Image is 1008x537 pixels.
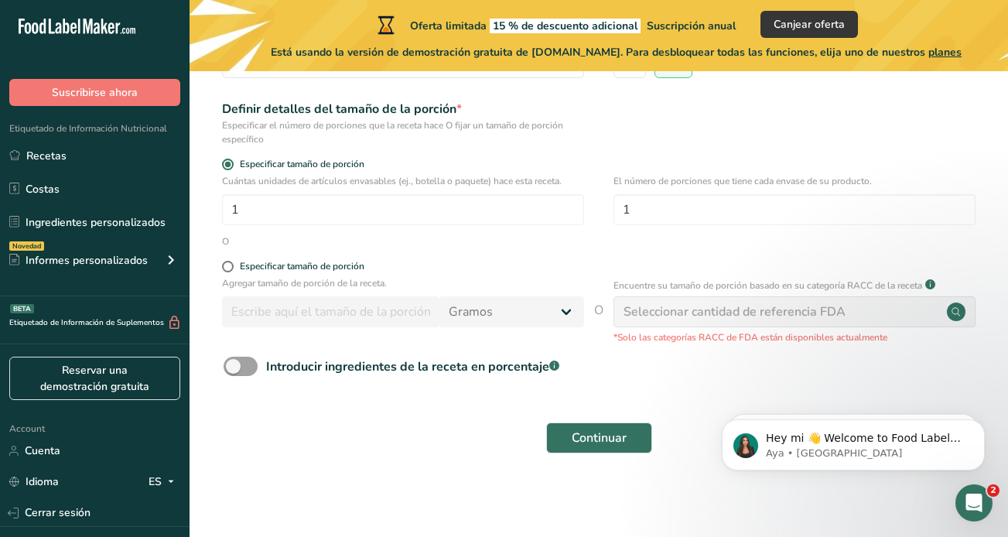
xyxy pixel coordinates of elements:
div: Novedad [9,241,44,251]
span: Suscripción anual [647,19,736,33]
div: Informes personalizados [9,252,148,268]
span: O [594,301,603,344]
iframe: Intercom notifications mensaje [699,387,1008,495]
p: El número de porciones que tiene cada envase de su producto. [613,174,976,188]
span: Continuar [572,429,627,447]
span: planes [928,45,962,60]
span: Suscribirse ahora [52,84,138,101]
p: Agregar tamaño de porción de la receta. [222,276,584,290]
a: Reservar una demostración gratuita [9,357,180,400]
div: Definir detalles del tamaño de la porción [222,100,584,118]
div: Especificar tamaño de porción [240,261,364,272]
span: Especificar tamaño de porción [234,159,364,170]
span: 15 % de descuento adicional [490,19,641,33]
p: Encuentre su tamaño de porción basado en su categoría RACC de la receta [613,279,922,292]
p: Cuántas unidades de artículos envasables (ej., botella o paquete) hace esta receta. [222,174,584,188]
div: Especificar el número de porciones que la receta hace O fijar un tamaño de porción específico [222,118,584,146]
button: Continuar [546,422,652,453]
iframe: Intercom live chat [955,484,993,522]
div: BETA [10,304,34,313]
span: Canjear oferta [774,16,845,32]
div: Oferta limitada [374,15,736,34]
div: ES [149,473,180,491]
div: Seleccionar cantidad de referencia FDA [624,303,846,321]
p: *Solo las categorías RACC de FDA están disponibles actualmente [613,330,976,344]
span: Está usando la versión de demostración gratuita de [DOMAIN_NAME]. Para desbloquear todas las func... [271,44,962,60]
span: 2 [987,484,999,497]
input: Escribe aquí el tamaño de la porción [222,296,439,327]
div: Introducir ingredientes de la receta en porcentaje [266,357,559,376]
div: O [222,234,229,248]
button: Suscribirse ahora [9,79,180,106]
a: Idioma [9,468,59,495]
button: Canjear oferta [760,11,858,38]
